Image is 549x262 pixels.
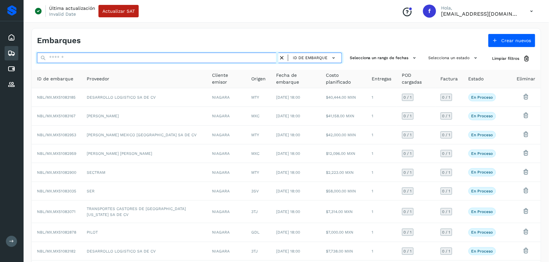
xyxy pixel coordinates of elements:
[276,114,300,118] span: [DATE] 18:00
[471,209,493,214] p: En proceso
[367,201,397,223] td: 1
[246,144,271,163] td: MXC
[492,56,520,61] span: Limpiar filtros
[49,5,95,11] p: Última actualización
[276,209,300,214] span: [DATE] 18:00
[367,182,397,201] td: 1
[471,114,493,118] p: En proceso
[246,107,271,125] td: MXC
[246,223,271,242] td: GDL
[37,36,81,45] h4: Embarques
[293,55,328,61] span: ID de embarque
[246,242,271,261] td: 3TJ
[81,201,207,223] td: TRANSPORTES CASTORES DE [GEOGRAPHIC_DATA][US_STATE] SA DE CV
[246,201,271,223] td: 3TJ
[488,34,536,47] button: Crear nuevos
[326,72,362,86] span: Costo planificado
[207,201,246,223] td: NIAGARA
[321,163,367,182] td: $2,223.00 MXN
[81,182,207,201] td: SER
[207,88,246,107] td: NIAGARA
[502,38,531,43] span: Crear nuevos
[87,75,109,82] span: Proveedor
[404,152,412,156] span: 0 / 1
[207,182,246,201] td: NIAGARA
[471,189,493,193] p: En proceso
[5,62,18,76] div: Cuentas por pagar
[5,77,18,92] div: Proveedores
[442,210,451,214] span: 0 / 1
[471,95,493,100] p: En proceso
[37,114,76,118] span: NBL/MX.MX51083167
[471,151,493,156] p: En proceso
[5,46,18,60] div: Embarques
[471,170,493,174] p: En proceso
[441,5,520,11] p: Hola,
[442,133,451,137] span: 0 / 1
[321,144,367,163] td: $12,096.00 MXN
[469,75,484,82] span: Estado
[321,88,367,107] td: $40,444.00 MXN
[404,171,412,174] span: 0 / 1
[404,133,412,137] span: 0 / 1
[471,133,493,137] p: En proceso
[441,11,520,17] p: fepadilla@niagarawater.com
[276,170,300,175] span: [DATE] 18:00
[404,210,412,214] span: 0 / 1
[5,30,18,45] div: Inicio
[442,249,451,253] span: 0 / 1
[367,242,397,261] td: 1
[37,170,76,175] span: NBL/MX.MX51082900
[81,107,207,125] td: [PERSON_NAME]
[347,53,421,63] button: Selecciona un rango de fechas
[471,230,493,235] p: En proceso
[276,133,300,137] span: [DATE] 18:00
[442,152,451,156] span: 0 / 1
[367,163,397,182] td: 1
[276,72,315,86] span: Fecha de embarque
[81,144,207,163] td: [PERSON_NAME] [PERSON_NAME]
[404,95,412,99] span: 0 / 1
[321,107,367,125] td: $41,158.00 MXN
[81,242,207,261] td: DESARROLLO LOGISTICO SA DE CV
[246,163,271,182] td: MTY
[207,163,246,182] td: NIAGARA
[471,249,493,254] p: En proceso
[442,189,451,193] span: 0 / 1
[81,223,207,242] td: PILOT
[404,249,412,253] span: 0 / 1
[37,133,76,137] span: NBL/MX.MX51082953
[212,72,241,86] span: Cliente emisor
[402,72,430,86] span: POD cargadas
[276,151,300,156] span: [DATE] 18:00
[404,189,412,193] span: 0 / 1
[37,249,76,254] span: NBL/MX.MX51083182
[367,107,397,125] td: 1
[442,95,451,99] span: 0 / 1
[291,53,339,63] button: ID de embarque
[251,75,266,82] span: Origen
[441,75,458,82] span: Factura
[276,95,300,100] span: [DATE] 18:00
[207,223,246,242] td: NIAGARA
[276,189,300,193] span: [DATE] 18:00
[276,249,300,254] span: [DATE] 18:00
[207,144,246,163] td: NIAGARA
[367,88,397,107] td: 1
[37,209,76,214] span: NBL/MX.MX51083071
[276,230,300,235] span: [DATE] 18:00
[246,182,271,201] td: 3SV
[321,201,367,223] td: $7,314.00 MXN
[517,75,536,82] span: Eliminar
[426,53,482,63] button: Selecciona un estado
[98,5,139,17] button: Actualizar SAT
[207,107,246,125] td: NIAGARA
[81,163,207,182] td: SECTRAM
[81,126,207,144] td: [PERSON_NAME] MEXICO [GEOGRAPHIC_DATA] SA DE CV
[404,114,412,118] span: 0 / 1
[442,230,451,234] span: 0 / 1
[321,182,367,201] td: $58,000.00 MXN
[37,151,76,156] span: NBL/MX.MX51082959
[487,53,536,65] button: Limpiar filtros
[37,75,73,82] span: ID de embarque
